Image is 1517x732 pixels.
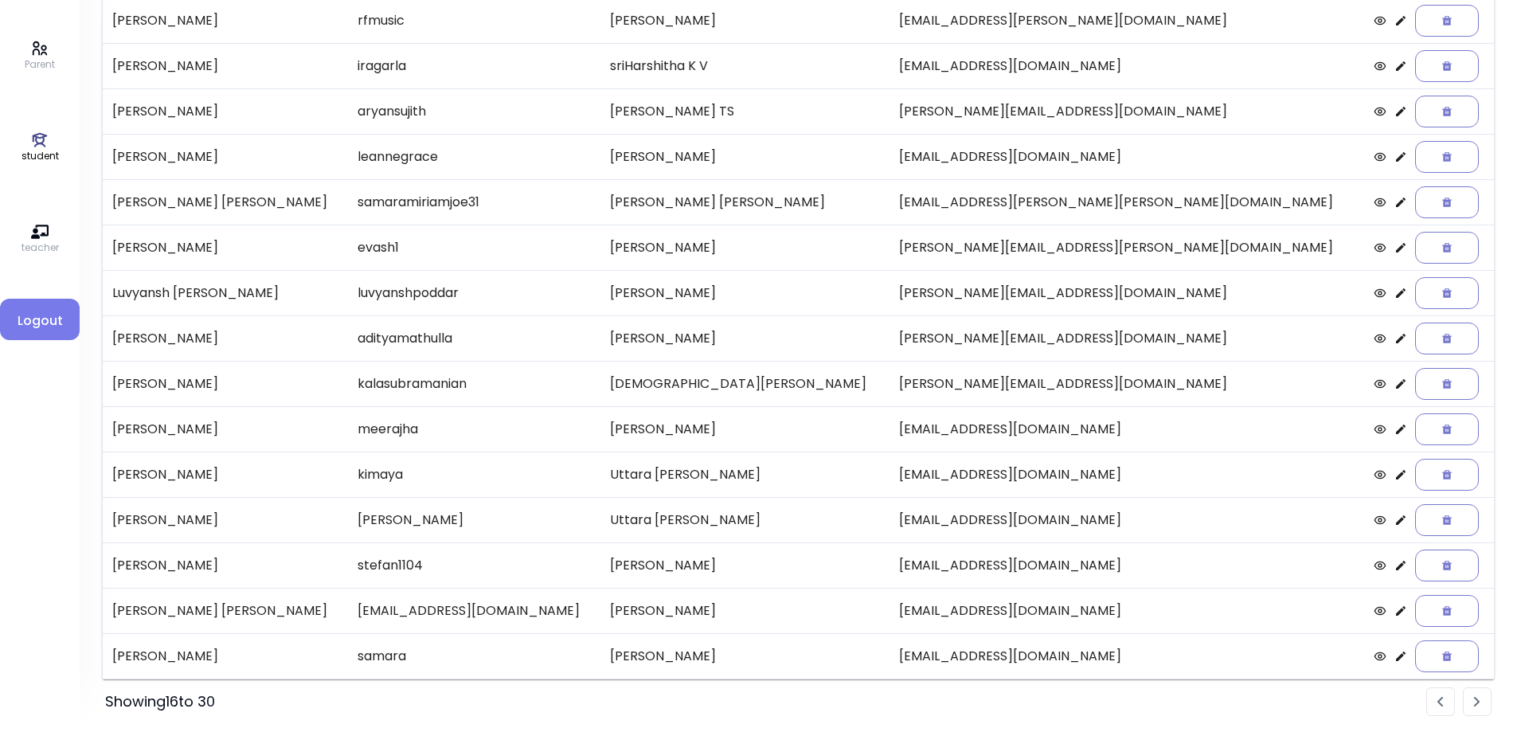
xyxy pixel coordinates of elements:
td: stefan1104 [348,542,600,588]
td: [EMAIL_ADDRESS][PERSON_NAME][PERSON_NAME][DOMAIN_NAME] [889,179,1364,225]
td: [EMAIL_ADDRESS][DOMAIN_NAME] [348,588,600,633]
td: samara [348,633,600,679]
td: [EMAIL_ADDRESS][DOMAIN_NAME] [889,588,1364,633]
td: [PERSON_NAME] [348,497,600,542]
td: [PERSON_NAME] [600,270,889,315]
td: [PERSON_NAME] [600,633,889,679]
td: [EMAIL_ADDRESS][DOMAIN_NAME] [889,43,1364,88]
td: samaramiriamjoe31 [348,179,600,225]
td: [EMAIL_ADDRESS][DOMAIN_NAME] [889,633,1364,679]
td: evash1 [348,225,600,270]
p: Parent [25,57,55,72]
td: [PERSON_NAME] [600,315,889,361]
td: [PERSON_NAME] [PERSON_NAME] [103,179,348,225]
td: Uttara [PERSON_NAME] [600,452,889,497]
td: [PERSON_NAME] [103,88,348,134]
img: rightarrow.svg [1474,697,1480,707]
td: aryansujith [348,88,600,134]
td: [PERSON_NAME] [103,134,348,179]
td: [PERSON_NAME] [103,225,348,270]
td: [PERSON_NAME] [PERSON_NAME] [103,588,348,633]
td: [PERSON_NAME] [103,452,348,497]
td: [EMAIL_ADDRESS][DOMAIN_NAME] [889,406,1364,452]
td: [PERSON_NAME] [600,542,889,588]
td: [PERSON_NAME] [600,588,889,633]
td: adityamathulla [348,315,600,361]
td: [DEMOGRAPHIC_DATA][PERSON_NAME] [600,361,889,406]
td: meerajha [348,406,600,452]
span: Logout [13,311,67,331]
td: [PERSON_NAME] [PERSON_NAME] [600,179,889,225]
td: [PERSON_NAME] [103,542,348,588]
td: kalasubramanian [348,361,600,406]
td: [PERSON_NAME][EMAIL_ADDRESS][PERSON_NAME][DOMAIN_NAME] [889,225,1364,270]
td: [PERSON_NAME] [103,633,348,679]
td: [EMAIL_ADDRESS][DOMAIN_NAME] [889,542,1364,588]
td: [PERSON_NAME] [103,361,348,406]
td: [EMAIL_ADDRESS][DOMAIN_NAME] [889,497,1364,542]
td: sriHarshitha K V [600,43,889,88]
td: leannegrace [348,134,600,179]
td: [PERSON_NAME] [103,497,348,542]
p: teacher [22,241,59,255]
p: student [22,149,59,163]
img: leftarrow.svg [1437,697,1444,707]
td: [PERSON_NAME] [600,134,889,179]
td: [PERSON_NAME] [103,315,348,361]
td: [PERSON_NAME] [600,225,889,270]
td: luvyanshpoddar [348,270,600,315]
td: [EMAIL_ADDRESS][DOMAIN_NAME] [889,452,1364,497]
td: Luvyansh [PERSON_NAME] [103,270,348,315]
td: iragarla [348,43,600,88]
td: kimaya [348,452,600,497]
td: [PERSON_NAME][EMAIL_ADDRESS][DOMAIN_NAME] [889,270,1364,315]
ul: Pagination [1426,687,1492,716]
a: teacher [22,223,59,255]
td: [PERSON_NAME] [103,43,348,88]
td: [PERSON_NAME] [600,406,889,452]
td: [PERSON_NAME][EMAIL_ADDRESS][DOMAIN_NAME] [889,361,1364,406]
td: [PERSON_NAME] [103,406,348,452]
td: [PERSON_NAME] TS [600,88,889,134]
a: Parent [25,40,55,72]
td: Uttara [PERSON_NAME] [600,497,889,542]
a: student [22,131,59,163]
td: [PERSON_NAME][EMAIL_ADDRESS][DOMAIN_NAME] [889,315,1364,361]
div: Showing 16 to 30 [105,691,215,713]
td: [PERSON_NAME][EMAIL_ADDRESS][DOMAIN_NAME] [889,88,1364,134]
td: [EMAIL_ADDRESS][DOMAIN_NAME] [889,134,1364,179]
